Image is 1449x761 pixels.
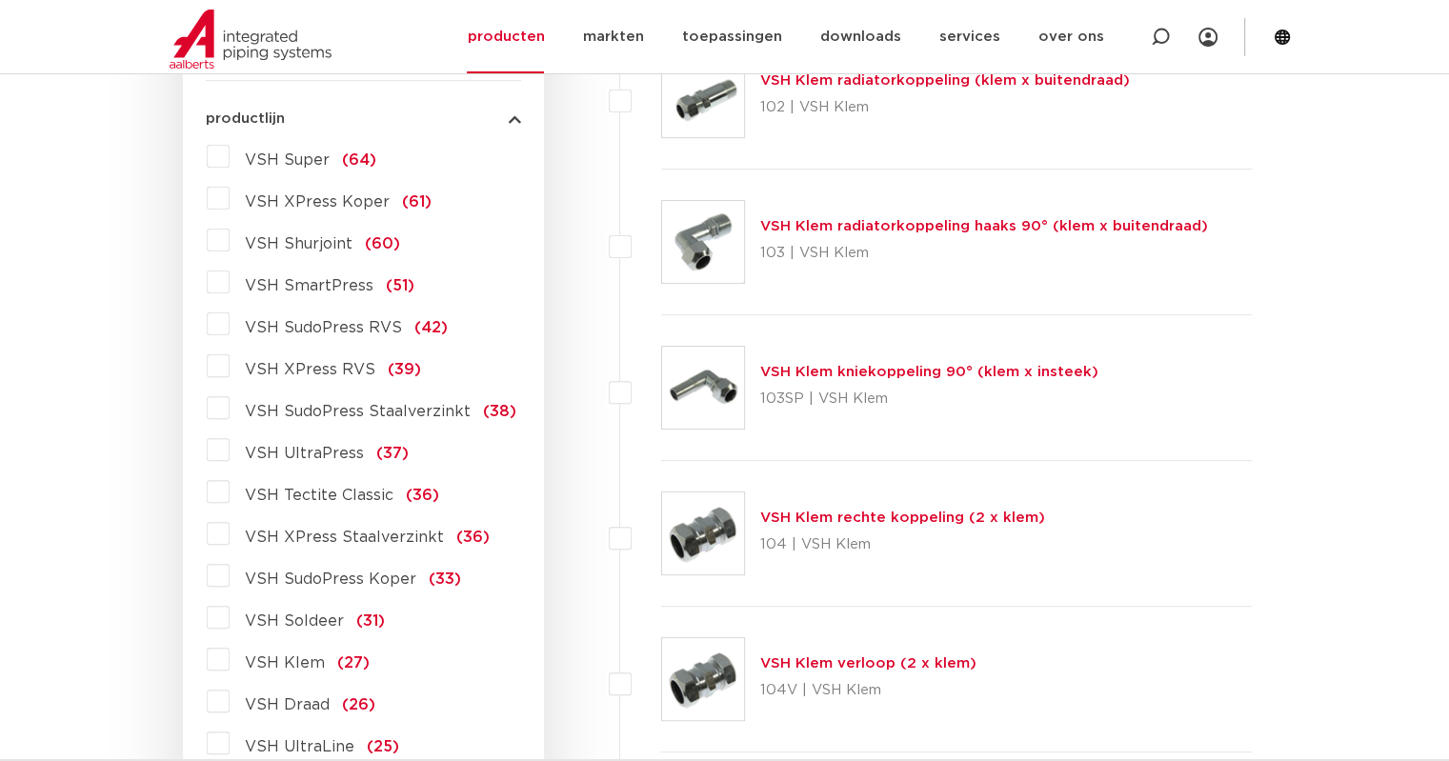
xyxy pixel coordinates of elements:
img: Thumbnail for VSH Klem verloop (2 x klem) [662,638,744,720]
span: (27) [337,655,370,671]
span: (38) [483,404,516,419]
span: VSH SudoPress Koper [245,571,416,587]
span: VSH SmartPress [245,278,373,293]
span: VSH Tectite Classic [245,488,393,503]
span: VSH XPress Koper [245,194,390,210]
img: Thumbnail for VSH Klem radiatorkoppeling haaks 90° (klem x buitendraad) [662,201,744,283]
span: VSH SudoPress Staalverzinkt [245,404,471,419]
span: (33) [429,571,461,587]
span: (25) [367,739,399,754]
span: (42) [414,320,448,335]
p: 104V | VSH Klem [760,675,976,706]
a: VSH Klem kniekoppeling 90° (klem x insteek) [760,365,1098,379]
a: VSH Klem radiatorkoppeling (klem x buitendraad) [760,73,1130,88]
span: (36) [406,488,439,503]
span: VSH Klem [245,655,325,671]
span: productlijn [206,111,285,126]
button: productlijn [206,111,521,126]
img: Thumbnail for VSH Klem kniekoppeling 90° (klem x insteek) [662,347,744,429]
span: VSH Soldeer [245,613,344,629]
span: (36) [456,530,490,545]
p: 103 | VSH Klem [760,238,1208,269]
span: (61) [402,194,432,210]
a: VSH Klem radiatorkoppeling haaks 90° (klem x buitendraad) [760,219,1208,233]
span: VSH XPress RVS [245,362,375,377]
span: (64) [342,152,376,168]
span: VSH XPress Staalverzinkt [245,530,444,545]
p: 103SP | VSH Klem [760,384,1098,414]
span: (51) [386,278,414,293]
span: VSH UltraLine [245,739,354,754]
a: VSH Klem rechte koppeling (2 x klem) [760,511,1045,525]
span: VSH Draad [245,697,330,712]
a: VSH Klem verloop (2 x klem) [760,656,976,671]
span: (37) [376,446,409,461]
span: (31) [356,613,385,629]
span: VSH UltraPress [245,446,364,461]
span: (26) [342,697,375,712]
span: VSH SudoPress RVS [245,320,402,335]
span: VSH Super [245,152,330,168]
span: (60) [365,236,400,251]
img: Thumbnail for VSH Klem rechte koppeling (2 x klem) [662,492,744,574]
p: 102 | VSH Klem [760,92,1130,123]
img: Thumbnail for VSH Klem radiatorkoppeling (klem x buitendraad) [662,55,744,137]
p: 104 | VSH Klem [760,530,1045,560]
span: VSH Shurjoint [245,236,352,251]
span: (39) [388,362,421,377]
